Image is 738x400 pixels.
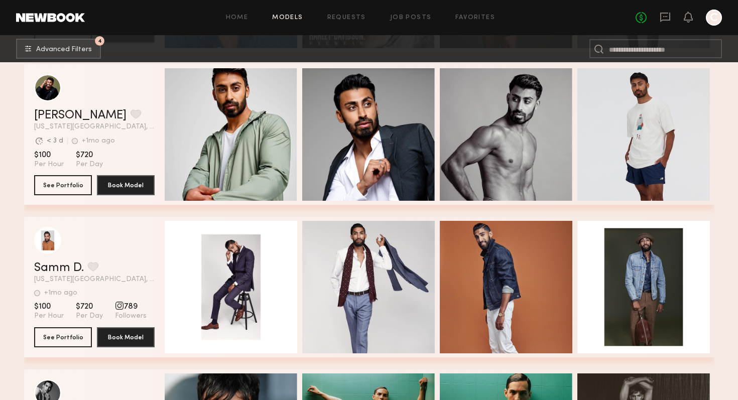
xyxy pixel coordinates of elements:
[390,15,432,21] a: Job Posts
[76,312,103,321] span: Per Day
[34,150,64,160] span: $100
[226,15,249,21] a: Home
[34,123,155,130] span: [US_STATE][GEOGRAPHIC_DATA], [GEOGRAPHIC_DATA]
[34,327,92,347] button: See Portfolio
[115,302,147,312] span: 789
[34,175,92,195] button: See Portfolio
[34,262,84,274] a: Samm D.
[36,46,92,53] span: Advanced Filters
[47,138,63,145] div: < 3 d
[97,327,155,347] button: Book Model
[115,312,147,321] span: Followers
[34,312,64,321] span: Per Hour
[97,175,155,195] button: Book Model
[76,160,103,169] span: Per Day
[76,150,103,160] span: $720
[44,290,77,297] div: +1mo ago
[16,39,101,59] button: 4Advanced Filters
[272,15,303,21] a: Models
[327,15,366,21] a: Requests
[34,276,155,283] span: [US_STATE][GEOGRAPHIC_DATA], [GEOGRAPHIC_DATA]
[98,39,102,43] span: 4
[34,302,64,312] span: $100
[76,302,103,312] span: $720
[455,15,495,21] a: Favorites
[706,10,722,26] a: C
[82,138,115,145] div: +1mo ago
[34,109,127,121] a: [PERSON_NAME]
[34,160,64,169] span: Per Hour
